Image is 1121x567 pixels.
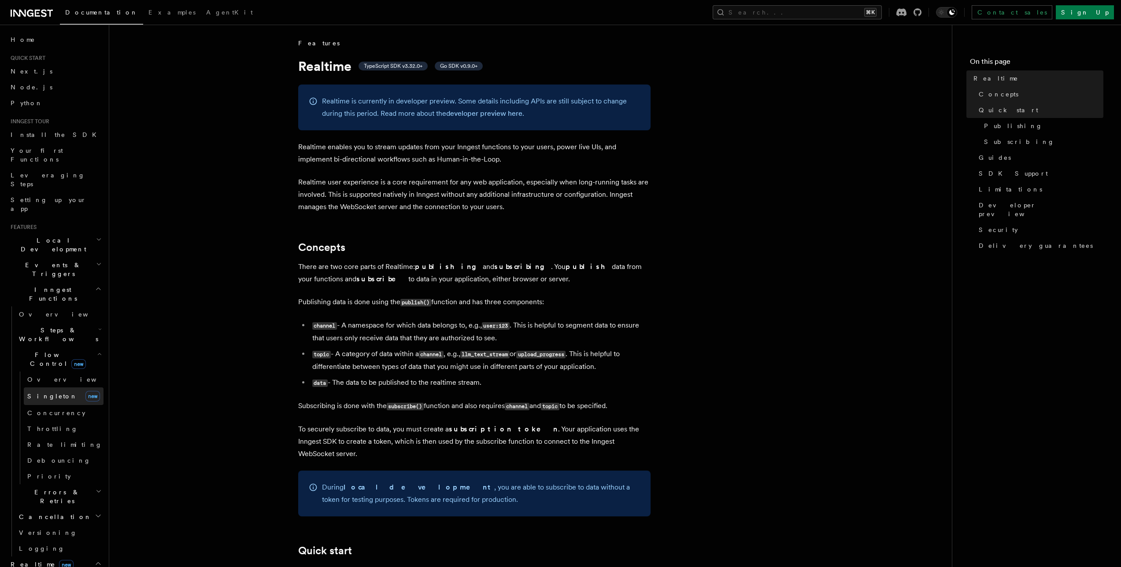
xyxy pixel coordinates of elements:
[975,102,1103,118] a: Quick start
[446,109,522,118] a: developer preview here
[27,409,85,416] span: Concurrency
[15,326,98,343] span: Steps & Workflows
[984,121,1043,130] span: Publishing
[11,147,63,163] span: Your first Functions
[11,99,43,107] span: Python
[27,457,91,464] span: Debouncing
[541,403,559,410] code: topic
[310,376,651,389] li: - The data to be published to the realtime stream.
[936,7,957,18] button: Toggle dark mode
[15,306,104,322] a: Overview
[364,63,422,70] span: TypeScript SDK v3.32.0+
[419,351,444,358] code: channel
[7,306,104,556] div: Inngest Functions
[312,351,331,358] code: topic
[11,68,52,75] span: Next.js
[516,351,566,358] code: upload_progress
[15,541,104,556] a: Logging
[7,127,104,143] a: Install the SDK
[1056,5,1114,19] a: Sign Up
[298,176,651,213] p: Realtime user experience is a core requirement for any web application, especially when long-runn...
[979,225,1018,234] span: Security
[494,262,551,271] strong: subscribing
[7,167,104,192] a: Leveraging Steps
[11,84,52,91] span: Node.js
[505,403,529,410] code: channel
[460,351,510,358] code: llm_text_stream
[7,118,49,125] span: Inngest tour
[85,391,100,401] span: new
[979,201,1103,218] span: Developer preview
[24,372,104,387] a: Overview
[7,55,45,62] span: Quick start
[15,347,104,372] button: Flow Controlnew
[387,403,424,410] code: subscribe()
[980,134,1103,150] a: Subscribing
[143,3,201,24] a: Examples
[975,86,1103,102] a: Concepts
[970,56,1103,70] h4: On this page
[979,185,1042,194] span: Limitations
[970,70,1103,86] a: Realtime
[24,387,104,405] a: Singletonnew
[27,441,102,448] span: Rate limiting
[19,311,110,318] span: Overview
[298,400,651,412] p: Subscribing is done with the function and also requires and to be specified.
[11,131,102,138] span: Install the SDK
[15,322,104,347] button: Steps & Workflows
[7,282,104,306] button: Inngest Functions
[7,224,37,231] span: Features
[15,488,96,505] span: Errors & Retries
[24,453,104,468] a: Debouncing
[322,481,640,506] p: During , you are able to subscribe to data without a token for testing purposes. Tokens are requi...
[449,425,558,433] strong: subscription token
[312,379,328,387] code: data
[298,545,352,557] a: Quick start
[975,238,1103,254] a: Delivery guarantees
[24,405,104,421] a: Concurrency
[298,423,651,460] p: To securely subscribe to data, you must create a . Your application uses the Inngest SDK to creat...
[201,3,258,24] a: AgentKit
[979,169,1048,178] span: SDK Support
[979,153,1011,162] span: Guides
[344,483,494,491] strong: local development
[322,95,640,120] p: Realtime is currently in developer preview. Some details including APIs are still subject to chan...
[24,421,104,437] a: Throttling
[972,5,1052,19] a: Contact sales
[975,150,1103,166] a: Guides
[713,5,882,19] button: Search...⌘K
[24,468,104,484] a: Priority
[298,261,651,285] p: There are two core parts of Realtime: and . You data from your functions and to data in your appl...
[975,222,1103,238] a: Security
[7,261,96,278] span: Events & Triggers
[298,58,651,74] h1: Realtime
[7,95,104,111] a: Python
[864,8,877,17] kbd: ⌘K
[979,106,1038,114] span: Quick start
[312,322,337,330] code: channel
[7,143,104,167] a: Your first Functions
[973,74,1018,83] span: Realtime
[206,9,253,16] span: AgentKit
[15,509,104,525] button: Cancellation
[7,63,104,79] a: Next.js
[415,262,483,271] strong: publishing
[975,197,1103,222] a: Developer preview
[15,350,97,368] span: Flow Control
[975,181,1103,197] a: Limitations
[310,319,651,344] li: - A namespace for which data belongs to, e.g., . This is helpful to segment data to ensure that u...
[15,484,104,509] button: Errors & Retries
[310,348,651,373] li: - A category of data within a , e.g., or . This is helpful to differentiate between types of data...
[19,545,65,552] span: Logging
[400,299,431,306] code: publish()
[482,322,510,330] code: user:123
[15,512,92,521] span: Cancellation
[27,473,71,480] span: Priority
[27,376,118,383] span: Overview
[7,32,104,48] a: Home
[7,232,104,257] button: Local Development
[7,236,96,254] span: Local Development
[298,141,651,166] p: Realtime enables you to stream updates from your Inngest functions to your users, power live UIs,...
[975,166,1103,181] a: SDK Support
[984,137,1054,146] span: Subscribing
